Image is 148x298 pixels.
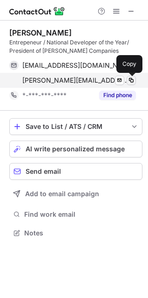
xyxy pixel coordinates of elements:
span: AI write personalized message [26,145,125,153]
div: [PERSON_NAME] [9,28,72,37]
button: Reveal Button [99,91,136,100]
span: [PERSON_NAME][EMAIL_ADDRESS][DOMAIN_NAME] [22,76,129,85]
div: Save to List / ATS / CRM [26,123,126,130]
span: Notes [24,229,139,237]
img: ContactOut v5.3.10 [9,6,65,17]
button: Send email [9,163,142,180]
button: save-profile-one-click [9,118,142,135]
span: [EMAIL_ADDRESS][DOMAIN_NAME] [22,61,129,70]
button: Add to email campaign [9,185,142,202]
span: Find work email [24,210,139,219]
button: Notes [9,227,142,240]
span: Add to email campaign [25,190,99,198]
button: Find work email [9,208,142,221]
div: Entrepeneur / National Developer of the Year/ President of [PERSON_NAME] Companies [9,38,142,55]
span: Send email [26,168,61,175]
button: AI write personalized message [9,141,142,157]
